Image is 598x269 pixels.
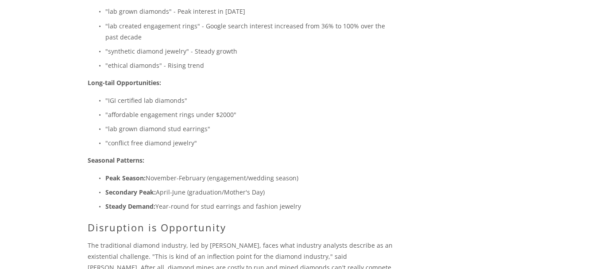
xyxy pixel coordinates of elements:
[88,156,144,164] strong: Seasonal Patterns:
[105,109,398,120] p: "affordable engagement rings under $2000"
[105,123,398,134] p: "lab grown diamond stud earrings"
[88,78,161,87] strong: Long-tail Opportunities:
[105,6,398,17] p: "lab grown diamonds" - Peak interest in [DATE]
[105,201,398,212] p: Year-round for stud earrings and fashion jewelry
[105,188,156,196] strong: Secondary Peak:
[105,137,398,148] p: "conflict free diamond jewelry"
[88,222,398,233] h2: Disruption is Opportunity
[105,187,398,198] p: April-June (graduation/Mother's Day)
[105,20,398,43] p: "lab created engagement rings" - Google search interest increased from 36% to 100% over the past ...
[105,174,146,182] strong: Peak Season:
[105,172,398,183] p: November-February (engagement/wedding season)
[105,46,398,57] p: "synthetic diamond jewelry" - Steady growth
[105,60,398,71] p: "ethical diamonds" - Rising trend
[105,202,155,211] strong: Steady Demand:
[105,95,398,106] p: "IGI certified lab diamonds"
